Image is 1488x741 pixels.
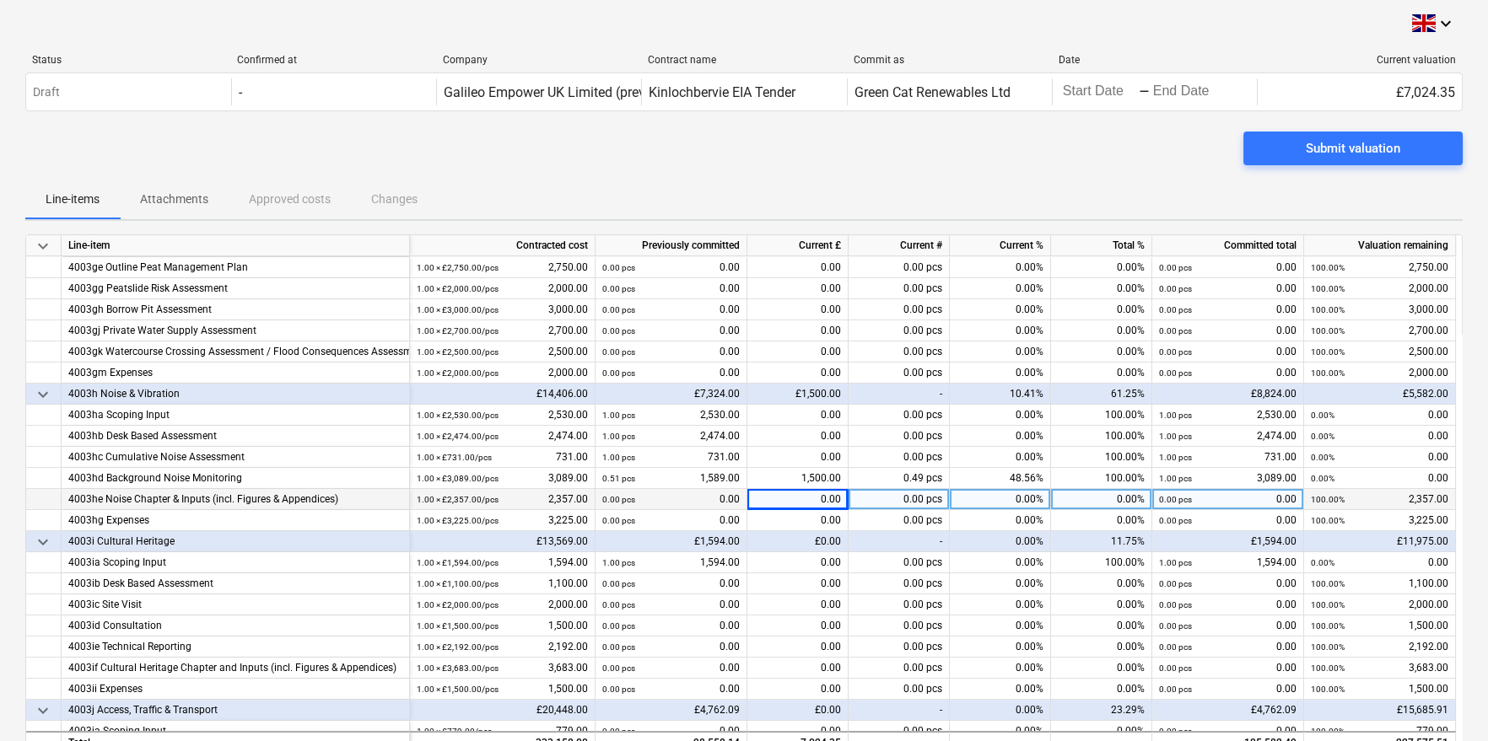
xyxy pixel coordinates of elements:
div: 0.00 [602,299,740,320]
div: 0.00% [1051,278,1152,299]
div: 0.00 [1159,489,1297,510]
div: £13,569.00 [410,531,596,552]
div: 0.00 [1159,362,1297,384]
small: 0.00 pcs [1159,495,1192,504]
span: keyboard_arrow_down [33,701,53,721]
div: 0.00% [950,636,1051,658]
div: 2,474.00 [1159,426,1297,447]
span: keyboard_arrow_down [33,532,53,552]
div: 0.00 pcs [849,636,950,658]
div: £5,582.00 [1304,384,1456,405]
div: Current % [950,235,1051,256]
div: 3,683.00 [1311,658,1448,679]
div: 4003gh Borrow Pit Assessment [68,299,402,320]
small: 0.00 pcs [602,368,635,378]
div: 0.00% [950,700,1051,721]
small: 0.00 pcs [602,263,635,272]
div: 4003ib Desk Based Assessment [68,573,402,594]
div: 23.29% [1051,700,1152,721]
div: 2,000.00 [417,362,588,384]
div: 0.00 [602,341,740,362]
div: 731.00 [417,447,588,468]
div: 0.00% [950,552,1051,573]
div: 2,500.00 [1311,341,1448,362]
div: 0.00% [1051,341,1152,362]
div: 731.00 [1159,447,1297,468]
span: keyboard_arrow_down [33,236,53,256]
div: 0.00 [747,405,849,426]
div: 0.00 [1159,636,1297,658]
div: Contract name [648,54,839,66]
div: 11.75% [1051,531,1152,552]
div: Current valuation [1264,54,1456,66]
div: 0.00% [950,594,1051,615]
div: 0.00 [602,573,740,594]
div: Company [443,54,634,66]
div: 0.00% [1051,636,1152,658]
small: 100.00% [1311,326,1345,336]
small: 100.00% [1311,305,1345,314]
div: 3,683.00 [417,658,588,679]
div: 4003if Cultural Heritage Chapter and Inputs (incl. Figures & Appendices) [68,658,402,679]
div: 0.00 pcs [849,552,950,573]
span: keyboard_arrow_down [33,384,53,405]
div: 100.00% [1051,552,1152,573]
small: 1.00 pcs [1159,474,1192,483]
div: 0.00 [602,489,740,510]
small: 1.00 pcs [602,558,635,567]
div: Current # [849,235,950,256]
div: 4003hc Cumulative Noise Assessment [68,447,402,468]
small: 1.00 pcs [1159,453,1192,462]
div: £11,975.00 [1304,531,1456,552]
div: 0.00 [1159,510,1297,531]
div: 2,000.00 [1311,278,1448,299]
div: 0.00% [950,299,1051,320]
div: 0.00 [602,320,740,341]
div: 3,000.00 [1311,299,1448,320]
div: 2,474.00 [417,426,588,447]
small: 1.00 pcs [602,453,635,462]
div: 0.00 pcs [849,299,950,320]
div: 4003gk Watercourse Crossing Assessment / Flood Consequences Assessment [68,341,402,362]
div: 1,589.00 [602,468,740,489]
div: 0.00 [747,615,849,636]
div: 2,700.00 [1311,320,1448,341]
div: 0.00 pcs [849,426,950,447]
div: 0.49 pcs [849,468,950,489]
small: 0.00% [1311,411,1334,420]
div: 2,357.00 [417,489,588,510]
div: Committed total [1152,235,1304,256]
div: 0.00 [747,426,849,447]
div: 2,000.00 [1311,362,1448,384]
div: 4003gm Expenses [68,362,402,384]
input: End Date [1150,80,1229,104]
div: Previously committed [596,235,747,256]
div: 3,089.00 [417,468,588,489]
div: 0.00% [950,257,1051,278]
div: 0.00 [1311,405,1448,426]
div: Submit valuation [1306,137,1400,159]
small: 0.51 pcs [602,474,635,483]
p: Attachments [140,191,208,208]
small: 1.00 × £2,530.00 / pcs [417,411,499,420]
small: 0.00% [1311,432,1334,441]
div: 0.00% [1051,658,1152,679]
div: 0.00 [1311,468,1448,489]
div: £0.00 [747,531,849,552]
div: Galileo Empower UK Limited (previously GGE Scotland Limited) [444,84,820,100]
div: 0.00 [602,278,740,299]
div: 0.00% [950,447,1051,468]
small: 1.00 × £731.00 / pcs [417,453,492,462]
small: 1.00 pcs [602,432,635,441]
div: 100.00% [1051,405,1152,426]
small: 1.00 × £3,000.00 / pcs [417,305,499,314]
div: 0.00 [1159,257,1297,278]
div: 0.00 [1159,341,1297,362]
div: £15,685.91 [1304,700,1456,721]
div: 4003h Noise & Vibration [68,384,402,405]
small: 0.00 pcs [602,305,635,314]
small: 0.00 pcs [1159,579,1192,588]
div: 2,530.00 [417,405,588,426]
div: - [849,384,950,405]
div: - [849,700,950,721]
